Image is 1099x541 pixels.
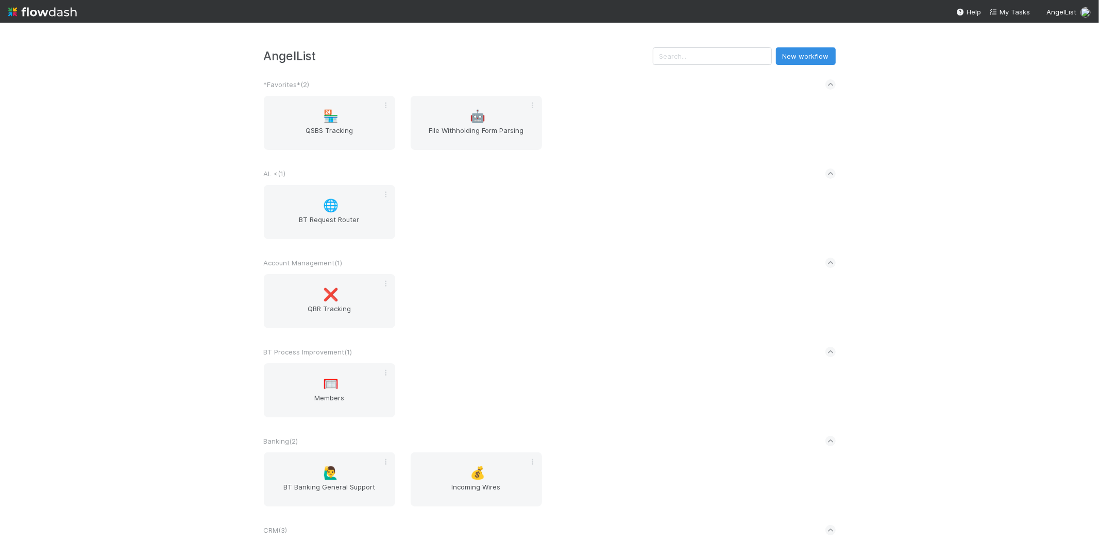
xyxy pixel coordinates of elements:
[411,96,542,150] a: 🤖File Withholding Form Parsing
[264,526,288,534] span: CRM ( 3 )
[415,482,538,502] span: Incoming Wires
[323,288,339,301] span: ❌
[1046,8,1076,16] span: AngelList
[470,110,485,123] span: 🤖
[268,482,391,502] span: BT Banking General Support
[989,7,1030,17] a: My Tasks
[776,47,836,65] button: New workflow
[411,452,542,506] a: 💰Incoming Wires
[264,185,395,239] a: 🌐BT Request Router
[268,393,391,413] span: Members
[268,303,391,324] span: QBR Tracking
[1080,7,1091,18] img: avatar_66854b90-094e-431f-b713-6ac88429a2b8.png
[323,110,339,123] span: 🏪
[264,363,395,417] a: 🥅Members
[264,80,310,89] span: *Favorites* ( 2 )
[323,199,339,212] span: 🌐
[268,125,391,146] span: QSBS Tracking
[323,466,339,480] span: 🙋‍♂️
[470,466,485,480] span: 💰
[653,47,772,65] input: Search...
[956,7,981,17] div: Help
[264,170,286,178] span: AL < ( 1 )
[264,49,653,63] h3: AngelList
[989,8,1030,16] span: My Tasks
[264,348,352,356] span: BT Process Improvement ( 1 )
[264,96,395,150] a: 🏪QSBS Tracking
[415,125,538,146] span: File Withholding Form Parsing
[323,377,339,391] span: 🥅
[264,274,395,328] a: ❌QBR Tracking
[268,214,391,235] span: BT Request Router
[264,437,298,445] span: Banking ( 2 )
[264,259,343,267] span: Account Management ( 1 )
[8,3,77,21] img: logo-inverted-e16ddd16eac7371096b0.svg
[264,452,395,506] a: 🙋‍♂️BT Banking General Support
